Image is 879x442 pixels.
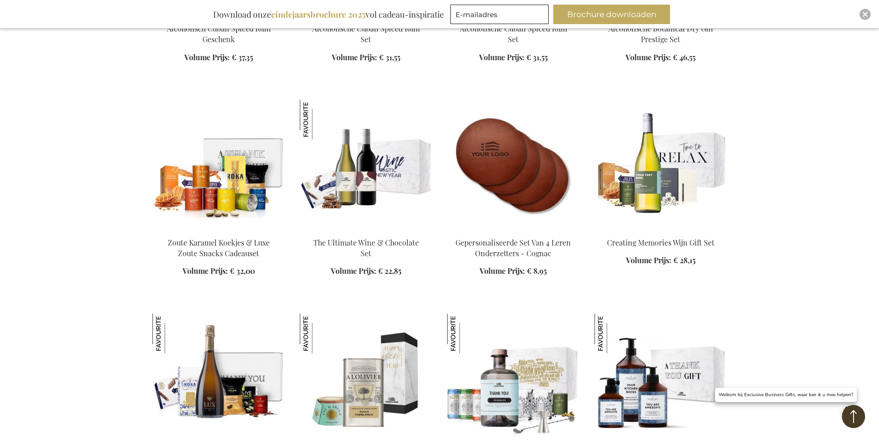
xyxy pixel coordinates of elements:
[300,100,340,139] img: The Ultimate Wine & Chocolate Set
[447,226,580,234] a: Gepersonaliseerde Set Van 4 Leren Onderzetters - Cognac
[447,100,580,229] img: Gepersonaliseerde Set Van 4 Leren Onderzetters - Cognac
[300,100,432,229] img: Beer Apéro Gift Box
[553,5,670,24] button: Brochure downloaden
[232,52,253,62] span: € 37,35
[331,266,376,276] span: Volume Prijs:
[527,266,547,276] span: € 8,95
[594,100,727,229] img: Personalised White Wine
[626,52,696,63] a: Volume Prijs: € 46,55
[184,52,253,63] a: Volume Prijs: € 37,35
[332,52,377,62] span: Volume Prijs:
[626,255,696,266] a: Volume Prijs: € 28,15
[379,52,400,62] span: € 31,55
[594,226,727,234] a: Personalised White Wine
[450,5,549,24] input: E-mailadres
[378,266,401,276] span: € 22,85
[183,266,255,277] a: Volume Prijs: € 32,00
[450,5,551,27] form: marketing offers and promotions
[271,9,366,20] b: eindejaarsbrochure 2025
[480,266,525,276] span: Volume Prijs:
[626,52,671,62] span: Volume Prijs:
[300,226,432,234] a: Beer Apéro Gift Box The Ultimate Wine & Chocolate Set
[300,314,340,354] img: Culinaire Olijfolie & Zout Set
[332,52,400,63] a: Volume Prijs: € 31,55
[168,238,270,258] a: Zoute Karamel Koekjes & Luxe Zoute Snacks Cadeauset
[183,266,228,276] span: Volume Prijs:
[184,52,230,62] span: Volume Prijs:
[313,238,419,258] a: The Ultimate Wine & Chocolate Set
[626,255,671,265] span: Volume Prijs:
[455,238,571,258] a: Gepersonaliseerde Set Van 4 Leren Onderzetters - Cognac
[152,314,192,354] img: The Office Party Box
[862,12,868,17] img: Close
[447,314,487,354] img: Gepersonaliseerde Gin Tonic Prestige Set
[594,314,634,354] img: The Gift Label Hand & Keuken Set
[152,226,285,234] a: Salted Caramel Biscuits & Luxury Salty Snacks Gift Set
[152,100,285,229] img: Salted Caramel Biscuits & Luxury Salty Snacks Gift Set
[230,266,255,276] span: € 32,00
[607,238,715,247] a: Creating Memories Wijn Gift Set
[673,255,696,265] span: € 28,15
[860,9,871,20] div: Close
[209,5,448,24] div: Download onze vol cadeau-inspiratie
[673,52,696,62] span: € 46,55
[331,266,401,277] a: Volume Prijs: € 22,85
[480,266,547,277] a: Volume Prijs: € 8,95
